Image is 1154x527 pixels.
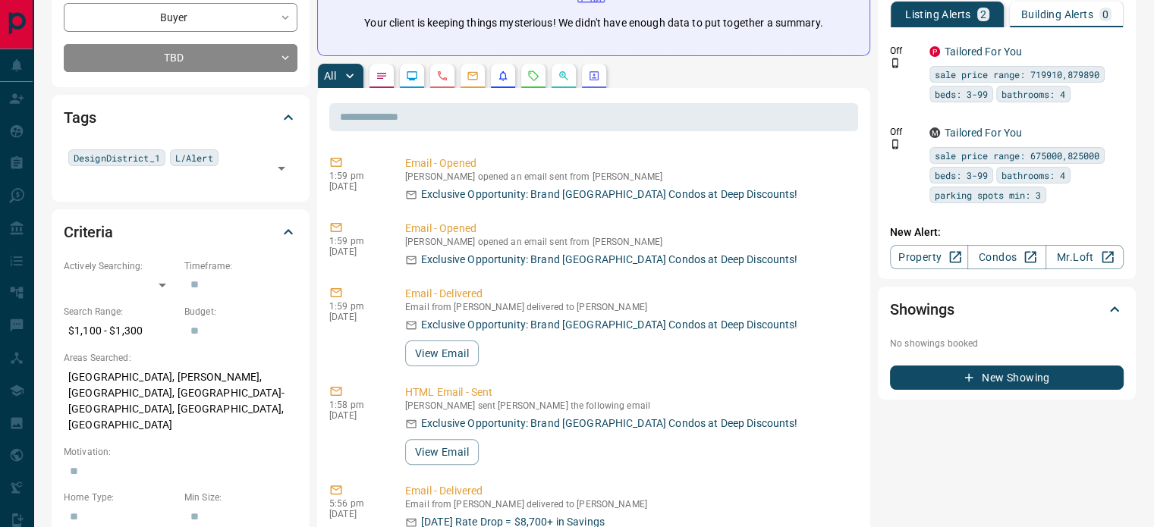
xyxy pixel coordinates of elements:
p: $1,100 - $1,300 [64,318,177,343]
p: [PERSON_NAME] opened an email sent from [PERSON_NAME] [405,171,852,182]
p: Email - Opened [405,155,852,171]
span: beds: 3-99 [935,86,988,102]
p: 1:59 pm [329,171,382,181]
a: Condos [967,245,1046,269]
p: Email - Opened [405,221,852,237]
p: 1:59 pm [329,301,382,312]
a: Tailored For You [945,45,1022,58]
p: Off [890,44,920,58]
p: Motivation: [64,445,297,459]
p: Exclusive Opportunity: Brand [GEOGRAPHIC_DATA] Condos at Deep Discounts! [421,416,797,431]
p: Off [890,125,920,139]
svg: Push Notification Only [890,139,901,149]
a: Mr.Loft [1046,245,1124,269]
svg: Agent Actions [588,70,600,82]
span: beds: 3-99 [935,168,988,183]
p: [DATE] [329,181,382,192]
svg: Lead Browsing Activity [406,70,418,82]
div: TBD [64,44,297,72]
p: Email - Delivered [405,483,852,499]
p: Email from [PERSON_NAME] delivered to [PERSON_NAME] [405,499,852,510]
p: Exclusive Opportunity: Brand [GEOGRAPHIC_DATA] Condos at Deep Discounts! [421,252,797,268]
p: [PERSON_NAME] opened an email sent from [PERSON_NAME] [405,237,852,247]
p: [DATE] [329,410,382,421]
p: Exclusive Opportunity: Brand [GEOGRAPHIC_DATA] Condos at Deep Discounts! [421,317,797,333]
button: View Email [405,340,479,366]
a: Property [890,245,968,269]
svg: Notes [376,70,388,82]
h2: Showings [890,297,954,322]
p: Budget: [184,305,297,318]
p: 2 [980,9,986,20]
p: Email - Delivered [405,286,852,302]
button: View Email [405,439,479,465]
p: Search Range: [64,305,177,318]
p: [DATE] [329,509,382,519]
p: Actively Searching: [64,259,177,273]
p: Email from [PERSON_NAME] delivered to [PERSON_NAME] [405,302,852,312]
svg: Requests [527,70,539,82]
p: All [324,71,336,81]
svg: Calls [436,70,448,82]
p: 0 [1102,9,1108,20]
span: L/Alert [175,150,213,165]
span: parking spots min: 3 [935,187,1041,202]
p: [DATE] [329,312,382,322]
button: Open [271,158,292,179]
p: Home Type: [64,491,177,504]
p: HTML Email - Sent [405,384,852,400]
h2: Criteria [64,220,113,244]
span: sale price range: 719910,879890 [935,67,1099,82]
p: No showings booked [890,337,1124,350]
div: mrloft.ca [929,127,940,138]
div: property.ca [929,46,940,57]
p: 5:56 pm [329,498,382,509]
div: Showings [890,291,1124,328]
div: Criteria [64,214,297,250]
div: Buyer [64,3,297,31]
p: Areas Searched: [64,351,297,365]
svg: Opportunities [558,70,570,82]
p: Listing Alerts [905,9,971,20]
span: DesignDistrict_1 [74,150,160,165]
p: [PERSON_NAME] sent [PERSON_NAME] the following email [405,400,852,411]
button: New Showing [890,365,1124,390]
p: [DATE] [329,246,382,257]
h2: Tags [64,105,96,130]
span: bathrooms: 4 [1001,168,1065,183]
p: Min Size: [184,491,297,504]
p: Building Alerts [1021,9,1093,20]
svg: Push Notification Only [890,58,901,68]
svg: Listing Alerts [497,70,509,82]
a: Tailored For You [945,127,1022,139]
span: bathrooms: 4 [1001,86,1065,102]
p: Exclusive Opportunity: Brand [GEOGRAPHIC_DATA] Condos at Deep Discounts! [421,187,797,202]
div: Tags [64,99,297,136]
p: New Alert: [890,224,1124,240]
p: Your client is keeping things mysterious! We didn't have enough data to put together a summary. [364,15,822,31]
p: Timeframe: [184,259,297,273]
p: 1:59 pm [329,236,382,246]
span: sale price range: 675000,825000 [935,148,1099,163]
p: 1:58 pm [329,400,382,410]
svg: Emails [467,70,479,82]
p: [GEOGRAPHIC_DATA], [PERSON_NAME], [GEOGRAPHIC_DATA], [GEOGRAPHIC_DATA]-[GEOGRAPHIC_DATA], [GEOGRA... [64,365,297,438]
